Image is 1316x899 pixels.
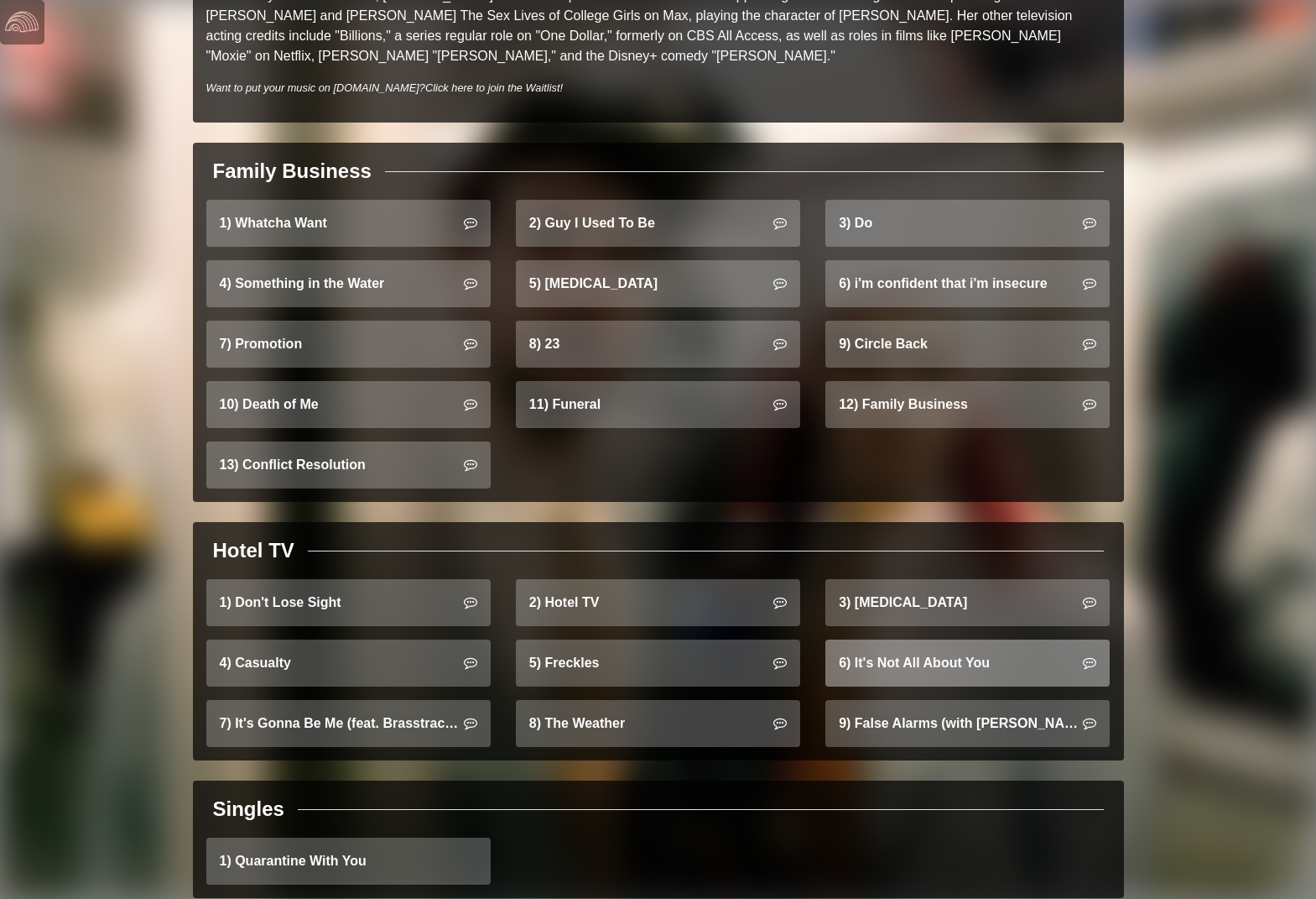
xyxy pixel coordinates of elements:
[206,200,491,247] a: 1) Whatcha Want
[825,321,1110,368] a: 9) Circle Back
[213,536,294,566] div: Hotel TV
[206,381,491,428] a: 10) Death of Me
[516,700,800,747] a: 8) The Weather
[425,81,563,94] a: Click here to join the Waitlist!
[5,5,39,39] img: logo-white-4c48a5e4bebecaebe01ca5a9d34031cfd3d4ef9ae749242e8c4bf12ef99f53e8.png
[825,381,1110,428] a: 12) Family Business
[206,838,491,885] a: 1) Quarantine With You
[516,381,800,428] a: 11) Funeral
[213,794,284,824] div: Singles
[825,579,1110,626] a: 3) [MEDICAL_DATA]
[825,700,1110,747] a: 9) False Alarms (with [PERSON_NAME])
[516,200,800,247] a: 2) Guy I Used To Be
[206,321,491,368] a: 7) Promotion
[825,200,1110,247] a: 3) Do
[206,260,491,307] a: 4) Something in the Water
[516,260,800,307] a: 5) [MEDICAL_DATA]
[206,579,491,626] a: 1) Don't Lose Sight
[825,640,1110,687] a: 6) It's Not All About You
[206,442,491,489] a: 13) Conflict Resolution
[516,640,800,687] a: 5) Freckles
[516,579,800,626] a: 2) Hotel TV
[516,321,800,368] a: 8) 23
[213,156,372,186] div: Family Business
[825,260,1110,307] a: 6) i'm confident that i'm insecure
[206,81,564,94] i: Want to put your music on [DOMAIN_NAME]?
[206,640,491,687] a: 4) Casualty
[206,700,491,747] a: 7) It's Gonna Be Me (feat. Brasstracks)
